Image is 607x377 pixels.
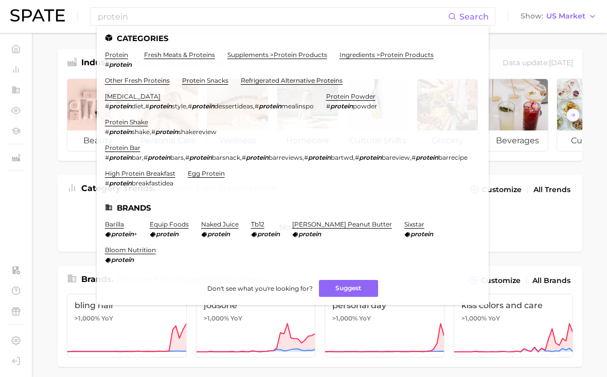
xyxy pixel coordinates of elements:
em: protein [155,128,178,136]
span: beverages [487,130,548,151]
em: protein [111,256,134,263]
span: bareview [382,154,410,161]
span: powder [353,102,377,110]
em: protein [308,154,331,161]
span: >1,000% [332,314,358,322]
span: # [188,102,192,110]
button: Customize [466,273,523,288]
a: protein [105,51,128,59]
em: protein [410,230,433,238]
a: All Trends [531,183,573,197]
span: Show [521,13,543,19]
a: protein bar [105,144,140,152]
span: dessertideas [215,102,253,110]
em: protein [192,102,215,110]
span: bartwd [331,154,353,161]
a: sixstar [404,220,424,228]
span: # [105,128,109,136]
span: # [255,102,259,110]
span: Customize [482,185,522,194]
em: protein [109,102,132,110]
span: Brands . [81,274,114,284]
a: Log out. Currently logged in with e-mail lhighfill@hunterpr.com. [8,353,24,369]
span: bar [132,154,142,161]
a: naked juice [201,220,239,228]
span: breakfastidea [132,179,173,187]
span: barrecipe [438,154,468,161]
a: bloom nutrition [105,246,156,254]
em: protein [246,154,269,161]
span: mealinspo [281,102,314,110]
em: protein [109,128,132,136]
span: YoY [101,314,113,323]
h1: Industries. [81,56,127,70]
div: , [105,128,217,136]
span: # [105,102,109,110]
span: # [185,154,189,161]
span: beauty [67,130,128,151]
em: protein [259,102,281,110]
span: shakereview [178,128,217,136]
em: protein [111,230,134,238]
a: jodsone>1,000% YoY [196,294,316,357]
span: All Trends [533,185,570,194]
a: protein shake [105,118,148,126]
em: protein [156,230,178,238]
a: [MEDICAL_DATA] [105,92,160,100]
span: YoY [359,314,371,323]
span: bling hair [75,300,179,310]
a: kiss colors and care>1,000% YoY [454,294,574,357]
a: All Brands [530,274,573,288]
span: bars [170,154,184,161]
a: equip foods [150,220,189,228]
em: protein [330,102,353,110]
span: + [134,230,137,238]
span: # [105,61,109,68]
span: barreviews [269,154,302,161]
a: tb12 [251,220,264,228]
a: fresh meats & proteins [144,51,215,59]
li: Brands [105,203,480,212]
a: protein powder [326,92,376,100]
em: protein [149,102,172,110]
span: # [144,154,148,161]
span: # [242,154,246,161]
span: kiss colors and care [461,300,566,310]
em: protein [298,230,321,238]
span: # [412,154,416,161]
div: No trends available. [58,203,582,252]
span: YoY [488,314,500,323]
span: # [151,128,155,136]
span: # [355,154,359,161]
span: # [304,154,308,161]
span: barsnack [212,154,240,161]
span: US Market [546,13,585,19]
span: Customize [481,276,521,285]
span: Category Trends . [81,183,155,193]
button: Scroll Right [566,108,580,122]
li: Categories [105,34,480,43]
span: # [105,179,109,187]
em: protein [416,154,438,161]
div: Data update: [DATE] [503,56,573,70]
a: beverages [487,79,548,152]
span: Search [459,12,489,22]
div: , , , [105,102,314,110]
button: Suggest [319,280,378,297]
em: protein [207,230,230,238]
span: # [326,102,330,110]
a: egg protein [188,169,225,177]
span: YoY [230,314,242,323]
a: barilla [105,220,124,228]
em: protein [148,154,170,161]
em: protein [257,230,280,238]
a: bling hair>1,000% YoY [67,294,187,357]
span: >1,000% [75,314,100,322]
span: shake [132,128,150,136]
span: personal day [332,300,437,310]
a: supplements >protein products [227,51,327,59]
div: , , , , , , [105,154,468,161]
em: protein [359,154,382,161]
a: beauty [67,79,129,152]
a: [PERSON_NAME] peanut butter [292,220,392,228]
